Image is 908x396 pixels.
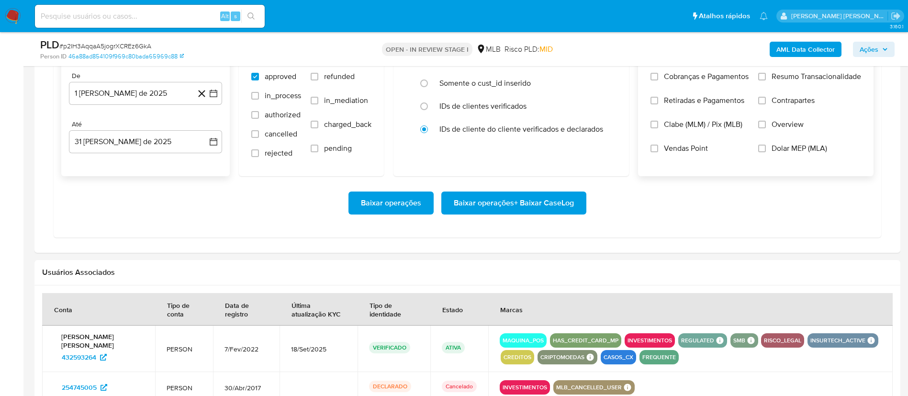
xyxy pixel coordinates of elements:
span: MID [539,44,553,55]
a: Notificações [760,12,768,20]
p: emerson.gomes@mercadopago.com.br [791,11,888,21]
button: AML Data Collector [770,42,841,57]
span: # p2IH3AqqaA5jogrXCREz6GkA [59,41,151,51]
b: AML Data Collector [776,42,835,57]
span: Alt [221,11,229,21]
span: s [234,11,237,21]
div: MLB [476,44,501,55]
span: Atalhos rápidos [699,11,750,21]
span: 3.160.1 [890,23,903,30]
h2: Usuários Associados [42,268,893,277]
a: Sair [891,11,901,21]
span: Risco PLD: [504,44,553,55]
input: Pesquise usuários ou casos... [35,10,265,23]
p: OPEN - IN REVIEW STAGE I [382,43,472,56]
button: search-icon [241,10,261,23]
button: Ações [853,42,895,57]
a: 46a88ad854109f969c80bada65969c88 [68,52,184,61]
b: PLD [40,37,59,52]
b: Person ID [40,52,67,61]
span: Ações [860,42,878,57]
